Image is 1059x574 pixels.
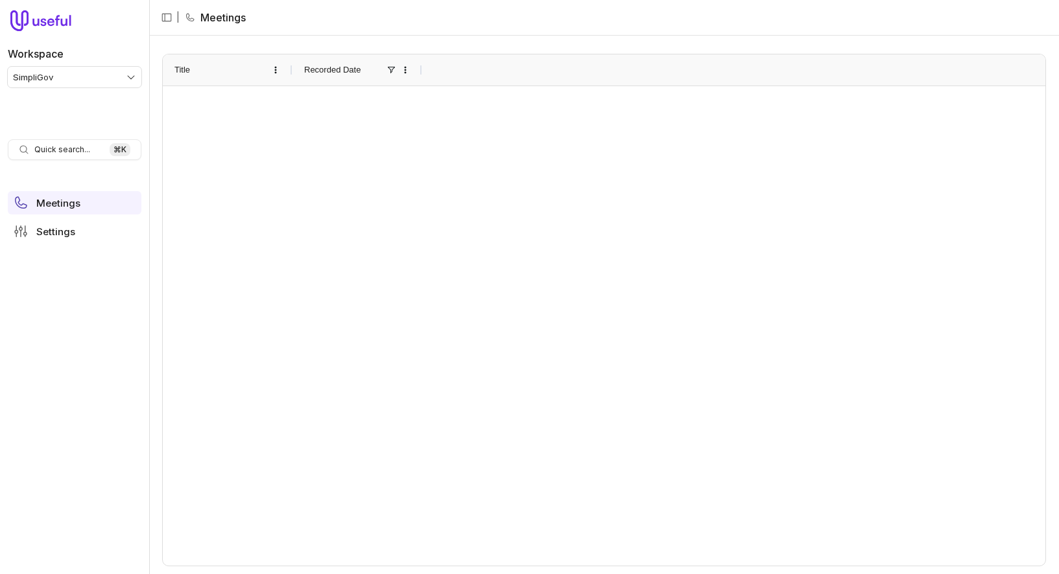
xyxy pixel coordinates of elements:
[157,8,176,27] button: Collapse sidebar
[176,10,180,25] span: |
[34,144,90,155] span: Quick search...
[110,143,130,156] kbd: ⌘ K
[185,10,246,25] li: Meetings
[8,46,64,62] label: Workspace
[8,191,141,214] a: Meetings
[174,62,190,78] span: Title
[36,198,80,208] span: Meetings
[304,62,361,78] span: Recorded Date
[36,227,75,236] span: Settings
[8,220,141,243] a: Settings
